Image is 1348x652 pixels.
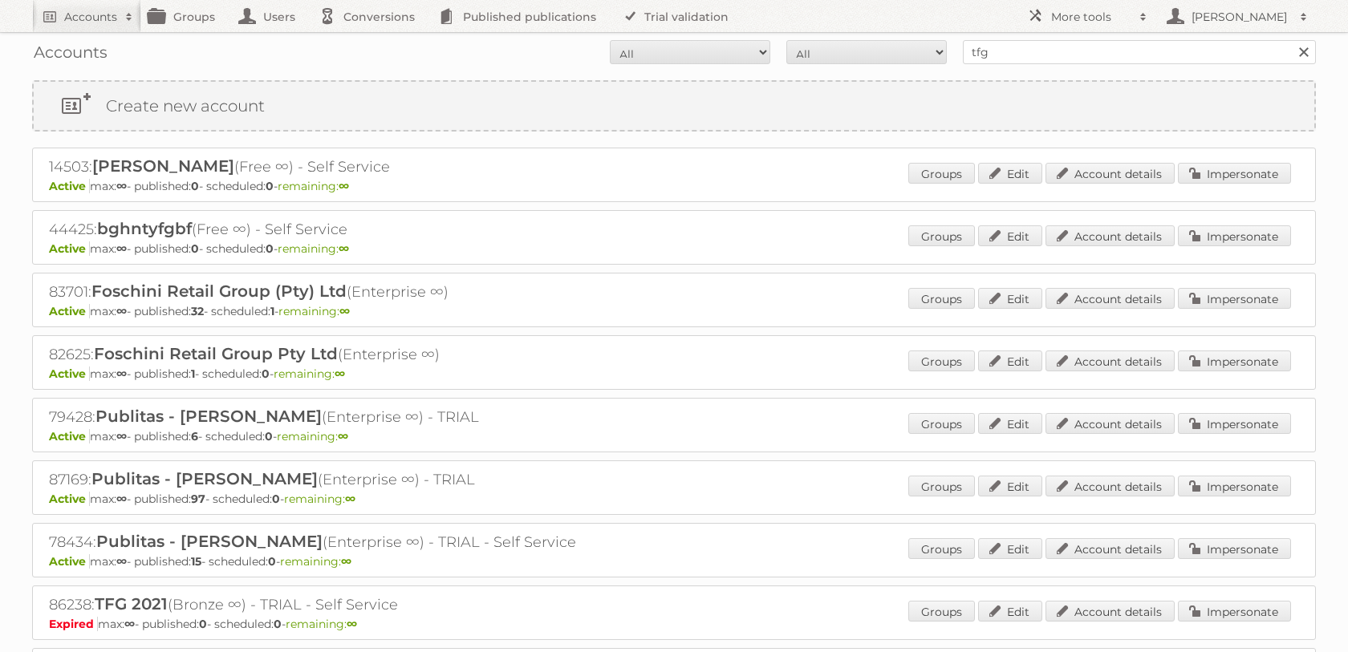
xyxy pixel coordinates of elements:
a: Account details [1046,413,1175,434]
span: remaining: [278,304,350,318]
a: Edit [978,350,1042,371]
span: remaining: [280,554,351,569]
a: Edit [978,288,1042,309]
strong: 0 [268,554,276,569]
span: remaining: [286,617,357,631]
strong: ∞ [116,366,127,381]
strong: 0 [265,429,273,443]
h2: 82625: (Enterprise ∞) [49,344,611,365]
a: Groups [908,163,975,184]
strong: 97 [191,492,205,506]
strong: ∞ [116,241,127,256]
span: remaining: [284,492,355,506]
strong: 0 [262,366,270,381]
strong: ∞ [339,179,349,193]
p: max: - published: - scheduled: - [49,554,1299,569]
span: TFG 2021 [95,594,168,614]
h2: [PERSON_NAME] [1188,9,1292,25]
strong: ∞ [338,429,348,443]
strong: ∞ [116,179,127,193]
a: Edit [978,538,1042,559]
span: Active [49,492,90,506]
span: Foschini Retail Group (Pty) Ltd [91,281,347,301]
a: Edit [978,225,1042,246]
p: max: - published: - scheduled: - [49,617,1299,631]
strong: ∞ [339,241,349,256]
a: Groups [908,538,975,559]
strong: 32 [191,304,204,318]
a: Groups [908,413,975,434]
span: Active [49,241,90,256]
h2: Accounts [64,9,117,25]
span: Active [49,179,90,193]
strong: 15 [191,554,201,569]
strong: ∞ [347,617,357,631]
strong: 0 [272,492,280,506]
p: max: - published: - scheduled: - [49,304,1299,318]
h2: 78434: (Enterprise ∞) - TRIAL - Self Service [49,532,611,553]
span: Active [49,304,90,318]
a: Groups [908,601,975,622]
span: remaining: [278,179,349,193]
a: Groups [908,288,975,309]
strong: ∞ [116,304,127,318]
a: Account details [1046,476,1175,496]
span: bghntyfgbf [97,219,192,238]
h2: 87169: (Enterprise ∞) - TRIAL [49,469,611,490]
h2: 14503: (Free ∞) - Self Service [49,156,611,177]
a: Impersonate [1178,225,1291,246]
span: remaining: [274,366,345,381]
p: max: - published: - scheduled: - [49,241,1299,256]
a: Impersonate [1178,288,1291,309]
a: Groups [908,225,975,246]
span: Foschini Retail Group Pty Ltd [94,344,338,363]
a: Account details [1046,538,1175,559]
a: Groups [908,476,975,496]
strong: 0 [274,617,282,631]
span: [PERSON_NAME] [92,156,234,176]
a: Impersonate [1178,413,1291,434]
strong: ∞ [339,304,350,318]
a: Impersonate [1178,350,1291,371]
strong: ∞ [116,492,127,506]
a: Impersonate [1178,538,1291,559]
p: max: - published: - scheduled: - [49,492,1299,506]
h2: 86238: (Bronze ∞) - TRIAL - Self Service [49,594,611,615]
span: Active [49,554,90,569]
p: max: - published: - scheduled: - [49,429,1299,443]
strong: ∞ [341,554,351,569]
strong: 0 [266,241,274,256]
strong: ∞ [116,429,127,443]
h2: 83701: (Enterprise ∞) [49,281,611,302]
a: Impersonate [1178,601,1291,622]
strong: ∞ [124,617,135,631]
span: Expired [49,617,98,631]
a: Groups [908,350,975,371]
strong: 1 [270,304,274,318]
h2: 79428: (Enterprise ∞) - TRIAL [49,407,611,427]
span: Active [49,429,90,443]
a: Account details [1046,225,1175,246]
strong: 6 [191,429,198,443]
a: Account details [1046,350,1175,371]
a: Account details [1046,288,1175,309]
a: Edit [978,163,1042,184]
a: Edit [978,601,1042,622]
p: max: - published: - scheduled: - [49,179,1299,193]
strong: 0 [191,179,199,193]
span: Publitas - [PERSON_NAME] [96,532,323,551]
strong: ∞ [345,492,355,506]
a: Account details [1046,601,1175,622]
a: Edit [978,476,1042,496]
strong: ∞ [335,366,345,381]
strong: ∞ [116,554,127,569]
strong: 0 [191,241,199,256]
strong: 1 [191,366,195,381]
span: Publitas - [PERSON_NAME] [95,407,322,426]
a: Impersonate [1178,163,1291,184]
a: Create new account [34,82,1314,130]
span: remaining: [278,241,349,256]
p: max: - published: - scheduled: - [49,366,1299,381]
a: Account details [1046,163,1175,184]
a: Edit [978,413,1042,434]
